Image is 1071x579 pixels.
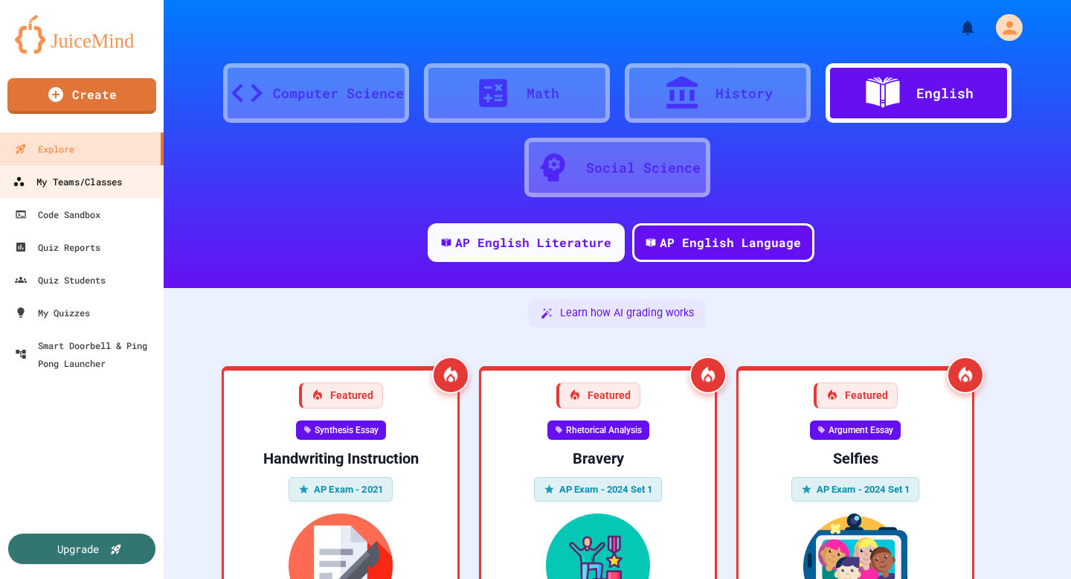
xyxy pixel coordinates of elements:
div: AP English Literature [455,234,611,252]
div: Featured [814,383,898,409]
div: My Teams/Classes [13,173,122,191]
div: Social Science [586,158,701,178]
div: My Account [980,10,1026,45]
div: History [715,83,773,103]
div: Argument Essay [810,420,901,440]
div: AP English Language [660,234,801,252]
div: My Notifications [931,15,980,40]
div: Quiz Students [15,271,106,289]
div: My Quizzes [15,304,90,322]
div: Upgrade [57,541,99,557]
div: AP Exam - 2024 Set 1 [791,477,920,502]
div: Featured [299,383,383,409]
div: Explore [15,140,74,158]
div: Synthesis Essay [296,420,386,440]
div: Math [527,83,559,103]
div: AP Exam - 2024 Set 1 [534,477,663,502]
div: Selfies [750,449,960,468]
div: Quiz Reports [15,238,100,256]
div: Featured [556,383,640,409]
div: Bravery [493,449,703,468]
div: AP Exam - 2021 [289,477,393,502]
div: Smart Doorbell & Ping Pong Launcher [15,336,158,372]
img: logo-orange.svg [15,15,149,54]
div: Code Sandbox [15,205,100,223]
a: Create [7,78,156,114]
span: Learn how AI grading works [560,305,694,322]
div: Computer Science [273,83,404,103]
div: English [916,83,974,103]
div: Handwriting Instruction [236,449,446,468]
div: Rhetorical Analysis [547,420,649,440]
